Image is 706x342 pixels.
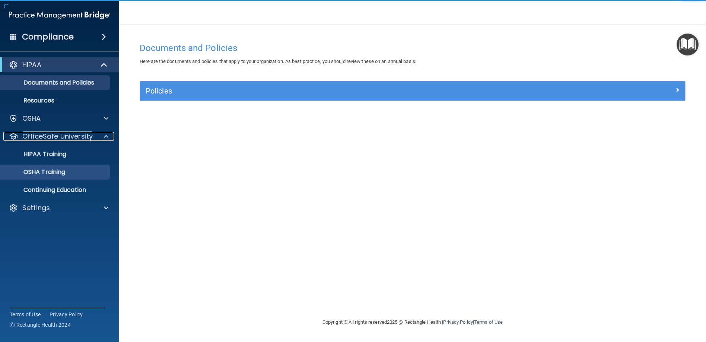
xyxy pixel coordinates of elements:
[677,34,699,56] button: Open Resource Center
[22,203,50,212] p: Settings
[5,151,66,158] p: HIPAA Training
[5,97,106,104] p: Resources
[10,321,71,329] span: Ⓒ Rectangle Health 2024
[10,311,41,318] a: Terms of Use
[22,32,74,42] h4: Compliance
[140,43,686,53] h4: Documents and Policies
[9,114,108,123] a: OSHA
[9,203,108,212] a: Settings
[5,186,106,194] p: Continuing Education
[9,132,108,141] a: OfficeSafe University
[140,58,416,64] span: Here are the documents and policies that apply to your organization. As best practice, you should...
[146,87,543,95] h5: Policies
[22,114,41,123] p: OSHA
[146,85,680,97] a: Policies
[474,319,503,325] a: Terms of Use
[5,168,65,176] p: OSHA Training
[277,310,548,334] div: Copyright © All rights reserved 2025 @ Rectangle Health | |
[9,60,108,69] a: HIPAA
[5,79,106,86] p: Documents and Policies
[577,289,697,319] iframe: Drift Widget Chat Controller
[22,132,93,141] p: OfficeSafe University
[9,8,110,23] img: PMB logo
[443,319,473,325] a: Privacy Policy
[50,311,83,318] a: Privacy Policy
[22,60,41,69] p: HIPAA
